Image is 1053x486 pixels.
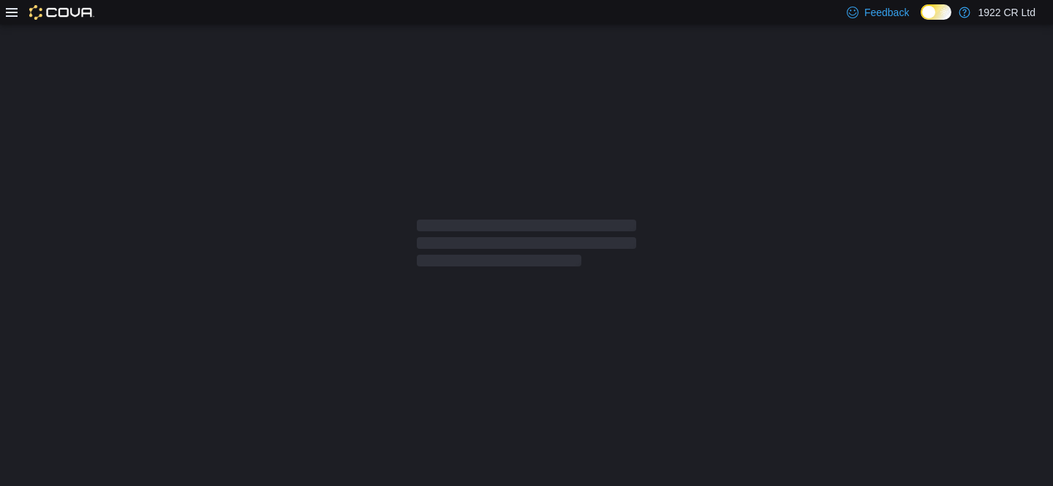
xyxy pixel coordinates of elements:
p: 1922 CR Ltd [978,4,1035,21]
span: Feedback [864,5,909,20]
img: Cova [29,5,94,20]
span: Loading [417,223,636,269]
input: Dark Mode [921,4,951,20]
